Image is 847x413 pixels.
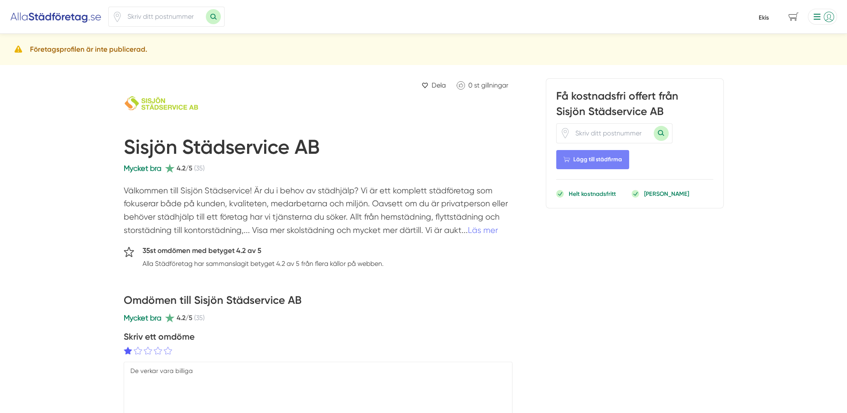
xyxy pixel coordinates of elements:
span: Mycket bra [124,313,161,322]
img: poor [134,347,142,355]
button: Sök med postnummer [654,126,669,141]
a: Dela [418,78,449,92]
p: [PERSON_NAME] [644,190,689,198]
input: Skriv ditt postnummer [122,7,206,26]
span: Mycket bra [124,164,161,173]
p: Välkommen till Sisjön Städservice! Är du i behov av städhjälp? Vi är ett komplett städföretag som... [124,184,512,241]
img: good [154,347,162,355]
span: Klicka för att använda din position. [560,128,570,138]
h3: Omdömen till Sisjön Städservice AB [124,293,302,312]
span: 4.2/5 [177,163,192,173]
input: Skriv ditt postnummer [570,124,654,143]
span: navigation-cart [782,10,805,24]
img: gorgeous [164,347,172,355]
h5: 35st omdömen med betyget 4.2 av 5 [142,245,384,258]
svg: Pin / Karta [560,128,570,138]
img: Alla Städföretag [10,10,102,23]
a: Läs mer [468,225,498,235]
span: Dela [432,80,446,90]
svg: Pin / Karta [112,12,122,22]
span: Klicka för att använda din position. [112,12,122,22]
h3: Få kostnadsfri offert från Sisjön Städservice AB [556,89,713,123]
a: Ekis [759,14,769,21]
span: st gillningar [474,81,508,89]
span: 0 [468,81,472,89]
: Lägg till städfirma [556,150,629,169]
h1: Sisjön Städservice AB [124,135,320,163]
span: 4.2/5 [177,313,192,323]
span: (35) [194,163,205,173]
img: Logotyp Sisjön Städservice AB [124,78,215,128]
span: (35) [194,313,205,323]
h5: Företagsprofilen är inte publicerad. [30,44,147,55]
img: bad [124,347,132,355]
button: Sök med postnummer [206,9,221,24]
h4: Skriv ett omdöme [124,330,512,345]
p: Helt kostnadsfritt [569,190,616,198]
a: Klicka för att gilla Sisjön Städservice AB [452,78,512,92]
p: Alla Städföretag har sammanslagit betyget 4.2 av 5 från flera källor på webben. [142,258,384,269]
img: regular [144,347,152,355]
